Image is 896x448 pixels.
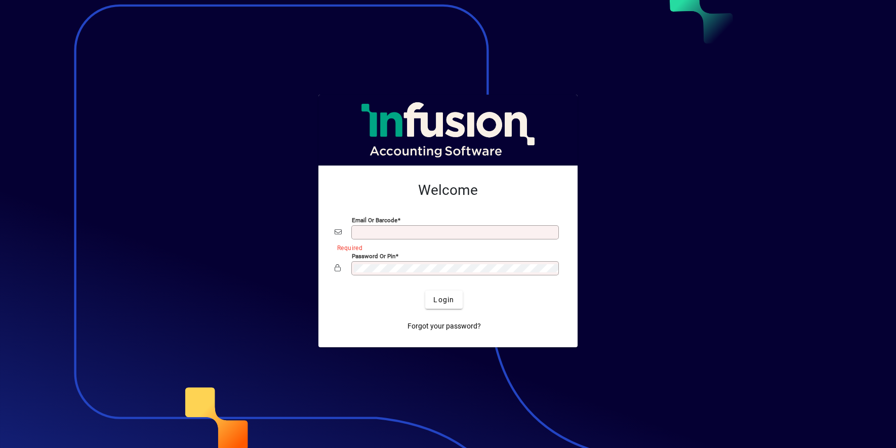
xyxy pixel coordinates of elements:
mat-label: Password or Pin [352,253,395,260]
span: Forgot your password? [408,321,481,332]
a: Forgot your password? [403,317,485,335]
mat-label: Email or Barcode [352,217,397,224]
mat-error: Required [337,242,553,253]
button: Login [425,291,462,309]
h2: Welcome [335,182,561,199]
span: Login [433,295,454,305]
